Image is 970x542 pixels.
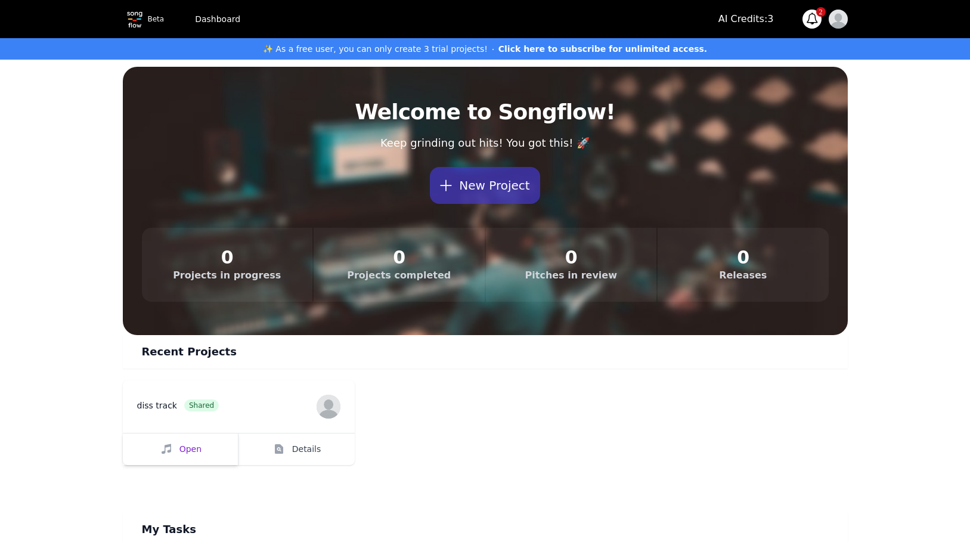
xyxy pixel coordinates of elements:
[263,44,488,54] strong: ✨ As a free user, you can only create 3 trial projects!
[430,167,540,204] button: New Project
[263,42,707,56] button: ✨ As a free user, you can only create 3 trial projects!Click here to subscribe for unlimited access.
[498,44,707,54] strong: Click here to subscribe for unlimited access.
[718,12,774,26] p: AI Credits: 3
[179,443,202,455] span: Open
[142,345,829,359] h1: Recent Projects
[802,10,822,29] button: 2
[137,399,177,411] h3: diss track
[816,7,826,17] div: 2
[142,522,829,537] h1: My Tasks
[505,268,638,283] dt: Pitches in review
[184,399,219,411] span: Shared
[123,7,147,31] img: Topline
[505,247,638,268] dd: 0
[238,433,355,465] a: Details
[142,100,829,124] h2: Welcome to Songflow!
[333,247,466,268] dd: 0
[292,443,321,455] span: Details
[123,433,240,465] a: Open
[161,268,294,283] dt: Projects in progress
[677,247,810,268] dd: 0
[333,268,466,283] dt: Projects completed
[161,247,294,268] dd: 0
[142,134,829,153] p: Keep grinding out hits! You got this! 🚀
[148,14,165,24] p: Beta
[677,268,810,283] dt: Releases
[188,8,247,30] a: Dashboard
